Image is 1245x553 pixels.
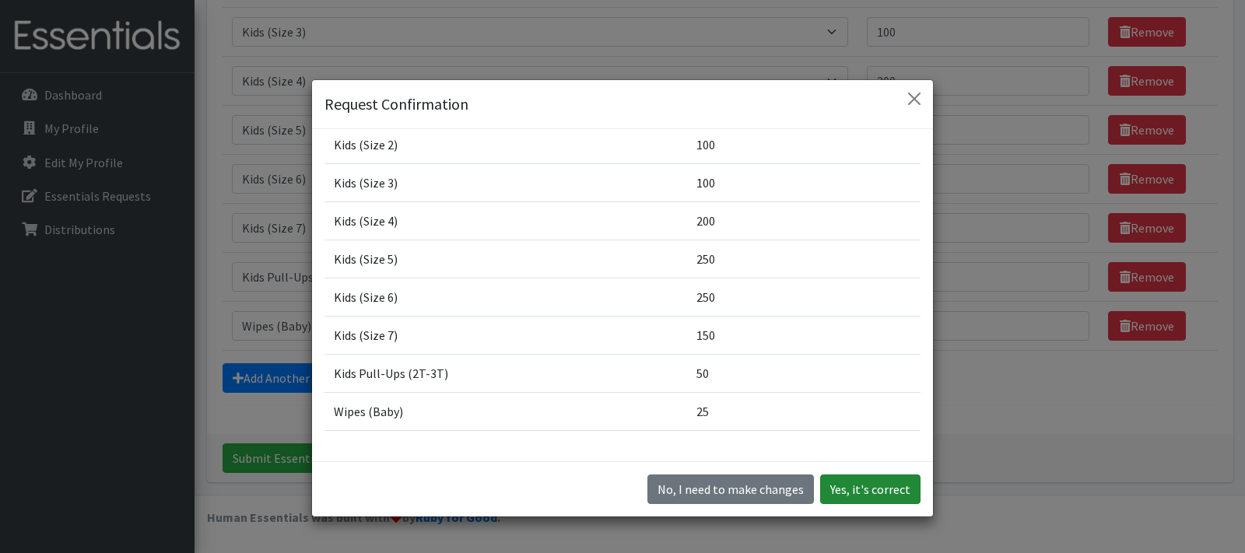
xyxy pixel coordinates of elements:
[324,93,468,116] h5: Request Confirmation
[687,240,921,278] td: 250
[687,126,921,164] td: 100
[687,317,921,355] td: 150
[820,474,921,504] button: Yes, it's correct
[324,126,687,164] td: Kids (Size 2)
[687,164,921,202] td: 100
[324,317,687,355] td: Kids (Size 7)
[687,355,921,393] td: 50
[324,393,687,431] td: Wipes (Baby)
[324,278,687,317] td: Kids (Size 6)
[324,240,687,278] td: Kids (Size 5)
[324,164,687,202] td: Kids (Size 3)
[902,86,927,111] button: Close
[324,202,687,240] td: Kids (Size 4)
[324,355,687,393] td: Kids Pull-Ups (2T-3T)
[647,474,814,504] button: No I need to make changes
[687,202,921,240] td: 200
[687,393,921,431] td: 25
[687,278,921,317] td: 250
